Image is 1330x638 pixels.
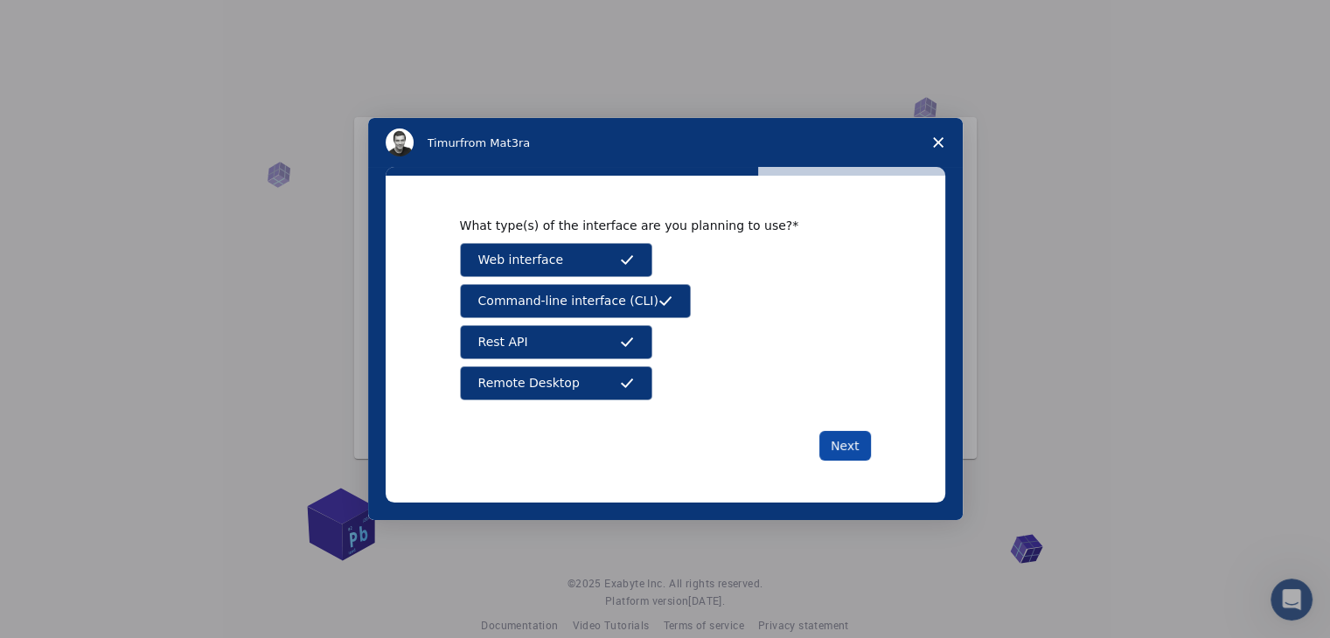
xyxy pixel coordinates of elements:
span: Web interface [478,251,563,269]
span: Remote Desktop [478,374,580,392]
span: Timur [428,136,460,149]
span: Rest API [478,333,528,351]
button: Rest API [460,325,652,359]
button: Command-line interface (CLI) [460,284,691,318]
span: Support [35,12,98,28]
div: What type(s) of the interface are you planning to use? [460,218,845,233]
span: from Mat3ra [460,136,530,149]
img: Profile image for Timur [386,128,414,156]
button: Web interface [460,243,652,277]
span: Close survey [914,118,963,167]
span: Command-line interface (CLI) [478,292,658,310]
button: Remote Desktop [460,366,652,400]
button: Next [819,431,871,461]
